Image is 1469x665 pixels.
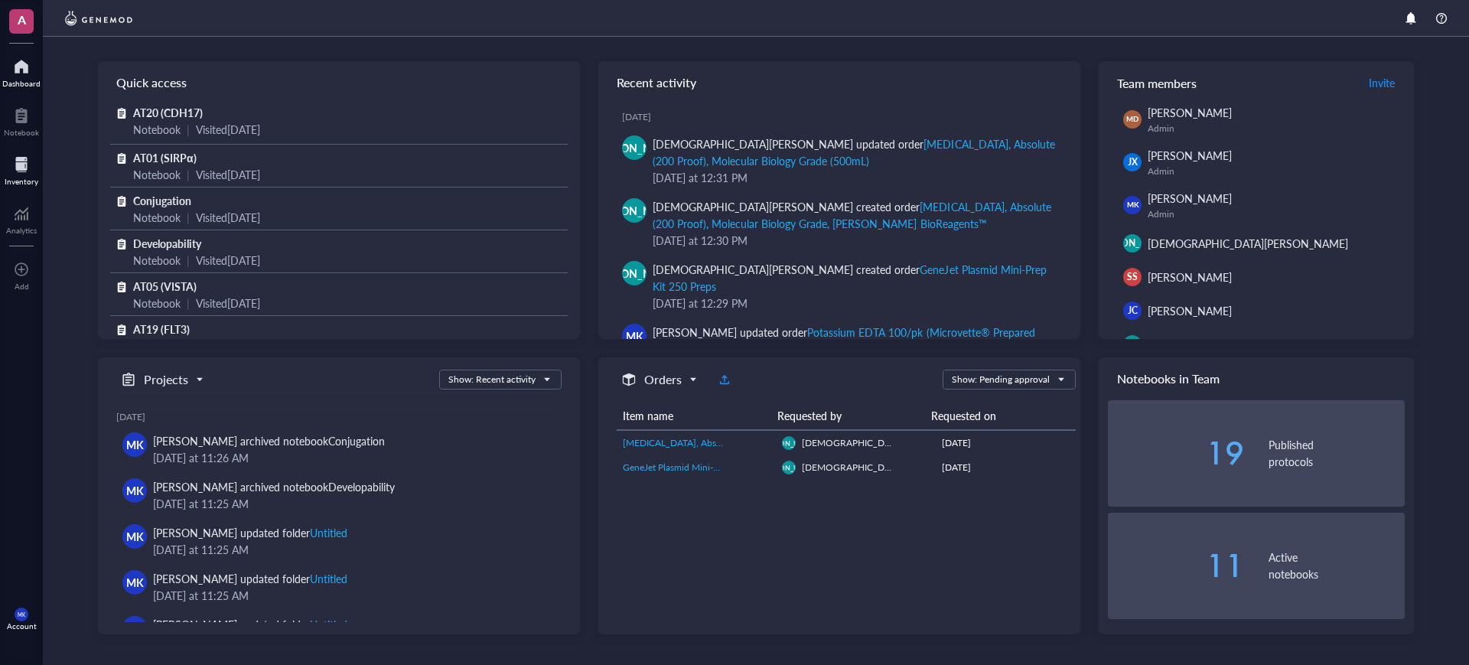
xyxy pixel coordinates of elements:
button: Invite [1368,70,1396,95]
span: MK [126,574,144,591]
div: Conjugation [328,433,385,448]
span: AT05 (VISTA) [133,279,197,294]
a: Analytics [6,201,37,235]
span: [PERSON_NAME] [1148,105,1232,120]
div: Notebook [133,295,181,311]
span: JC [1128,304,1138,318]
div: [DATE] at 11:25 AM [153,495,549,512]
span: [PERSON_NAME] [761,463,817,471]
span: MK [1126,200,1138,210]
span: MK [126,482,144,499]
div: Admin [1148,208,1399,220]
div: Admin [1148,165,1399,178]
a: Inventory [5,152,38,186]
a: Notebook [4,103,39,137]
div: [PERSON_NAME] archived notebook [153,432,385,449]
div: Quick access [98,61,580,104]
div: Visited [DATE] [196,252,260,269]
span: [PERSON_NAME] [1148,303,1232,318]
span: MK [18,611,25,618]
div: [DATE] at 11:26 AM [153,449,549,466]
span: Invite [1369,75,1395,90]
div: [DATE] at 11:25 AM [153,587,549,604]
div: [DATE] at 12:31 PM [653,169,1056,186]
div: | [187,166,190,183]
div: Developability [328,479,395,494]
div: Inventory [5,177,38,186]
div: Dashboard [2,79,41,88]
div: [DATE] [622,111,1068,123]
div: [DEMOGRAPHIC_DATA][PERSON_NAME] created order [653,198,1056,232]
div: Analytics [6,226,37,235]
div: Active notebooks [1269,549,1405,582]
div: Recent activity [598,61,1080,104]
div: | [187,209,190,226]
a: [PERSON_NAME][DEMOGRAPHIC_DATA][PERSON_NAME] created order[MEDICAL_DATA], Absolute (200 Proof), M... [611,192,1068,255]
div: | [187,295,190,311]
div: | [187,252,190,269]
div: [PERSON_NAME] archived notebook [153,478,395,495]
img: genemod-logo [61,9,136,28]
span: [PERSON_NAME] [591,265,678,282]
span: [PERSON_NAME] [591,139,678,156]
span: JW [1126,338,1138,350]
th: Requested by [771,402,926,430]
span: [DEMOGRAPHIC_DATA][PERSON_NAME] [802,461,978,474]
div: Notebook [133,252,181,269]
span: SS [1127,270,1138,284]
span: A [18,10,26,29]
span: [MEDICAL_DATA], Absolute (200 Proof), Molecular Biology Grade (500mL) [623,436,924,449]
div: Notebook [133,209,181,226]
span: AT19 (FLT3) [133,321,190,337]
span: [PERSON_NAME] [1148,148,1232,163]
a: [MEDICAL_DATA], Absolute (200 Proof), Molecular Biology Grade (500mL) [623,436,770,450]
div: Visited [DATE] [196,121,260,138]
div: [DATE] at 11:25 AM [153,541,549,558]
span: Conjugation [133,193,191,208]
div: Notebook [4,128,39,137]
a: MK[PERSON_NAME] updated folderUntitled[DATE] at 11:25 AM [116,518,562,564]
div: [PERSON_NAME] updated folder [153,524,347,541]
span: [DEMOGRAPHIC_DATA][PERSON_NAME] [1148,236,1348,251]
div: [DATE] at 12:29 PM [653,295,1056,311]
div: Add [15,282,29,291]
h5: Orders [644,370,682,389]
span: [PERSON_NAME] [1148,191,1232,206]
div: Show: Recent activity [448,373,536,386]
div: | [187,121,190,138]
a: GeneJet Plasmid Mini-Prep Kit 250 Preps [623,461,770,474]
span: [PERSON_NAME] [1148,269,1232,285]
th: Requested on [925,402,1060,430]
div: Notebook [133,166,181,183]
span: MK [126,528,144,545]
a: MK[PERSON_NAME] updated folderUntitled[DATE] at 11:25 AM [116,564,562,610]
span: [PERSON_NAME] [1096,236,1170,250]
div: 11 [1108,550,1244,581]
div: [DATE] [942,461,1070,474]
span: [PERSON_NAME] [591,202,678,219]
div: Show: Pending approval [952,373,1050,386]
div: [DEMOGRAPHIC_DATA][PERSON_NAME] created order [653,261,1056,295]
div: [DATE] [116,411,562,423]
span: AT20 (CDH17) [133,105,203,120]
span: [DEMOGRAPHIC_DATA][PERSON_NAME] [802,436,978,449]
span: MD [1126,114,1138,125]
div: Untitled [310,525,347,540]
th: Item name [617,402,771,430]
div: [PERSON_NAME] updated folder [153,570,347,587]
h5: Projects [144,370,188,389]
span: [PERSON_NAME] [1148,337,1232,352]
div: [DATE] at 12:30 PM [653,232,1056,249]
div: Untitled [310,571,347,586]
div: Visited [DATE] [196,166,260,183]
div: Visited [DATE] [196,209,260,226]
a: [PERSON_NAME][DEMOGRAPHIC_DATA][PERSON_NAME] updated order[MEDICAL_DATA], Absolute (200 Proof), M... [611,129,1068,192]
div: Team members [1099,61,1414,104]
div: Admin [1148,122,1399,135]
div: Notebooks in Team [1099,357,1414,400]
div: Account [7,621,37,631]
span: GeneJet Plasmid Mini-Prep Kit 250 Preps [623,461,788,474]
div: Notebook [133,121,181,138]
a: Dashboard [2,54,41,88]
div: Visited [DATE] [196,295,260,311]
